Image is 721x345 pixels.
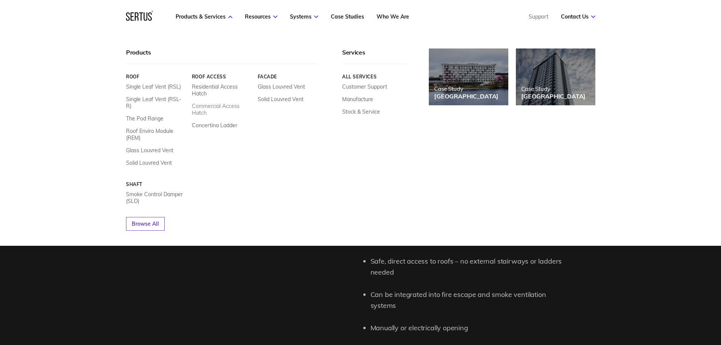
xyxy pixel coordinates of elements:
[342,108,380,115] a: Stock & Service
[371,323,567,334] li: Manually or electrically opening
[257,74,318,80] a: Facade
[377,13,409,20] a: Who We Are
[434,85,498,92] div: Case Study
[429,48,508,105] a: Case Study[GEOGRAPHIC_DATA]
[192,83,252,97] a: Residential Access Hatch
[126,191,186,205] a: Smoke Control Damper (SLD)
[126,128,186,141] a: Roof Enviro Module (REM)
[126,181,186,187] a: Shaft
[126,115,164,122] a: The Pod Range
[371,289,567,311] li: Can be integrated into fire escape and smoke ventilation systems
[126,74,186,80] a: Roof
[331,13,364,20] a: Case Studies
[342,83,387,90] a: Customer Support
[126,159,172,166] a: Solid Louvred Vent
[126,96,186,109] a: Single Leaf Vent (RSL-R)
[126,83,181,90] a: Single Leaf Vent (RSL)
[126,147,173,154] a: Glass Louvred Vent
[192,122,237,129] a: Concertina Ladder
[192,103,252,116] a: Commercial Access Hatch
[257,96,303,103] a: Solid Louvred Vent
[245,13,277,20] a: Resources
[342,96,373,103] a: Manufacture
[126,48,318,64] div: Products
[585,257,721,345] iframe: Chat Widget
[126,217,165,231] a: Browse All
[176,13,232,20] a: Products & Services
[342,74,406,80] a: All services
[257,83,305,90] a: Glass Louvred Vent
[342,48,406,64] div: Services
[561,13,595,20] a: Contact Us
[434,92,498,100] div: [GEOGRAPHIC_DATA]
[521,92,586,100] div: [GEOGRAPHIC_DATA]
[290,13,318,20] a: Systems
[371,256,567,278] li: Safe, direct access to roofs – no external stairways or ladders needed
[516,48,595,105] a: Case Study[GEOGRAPHIC_DATA]
[529,13,548,20] a: Support
[192,74,252,80] a: Roof Access
[521,85,586,92] div: Case Study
